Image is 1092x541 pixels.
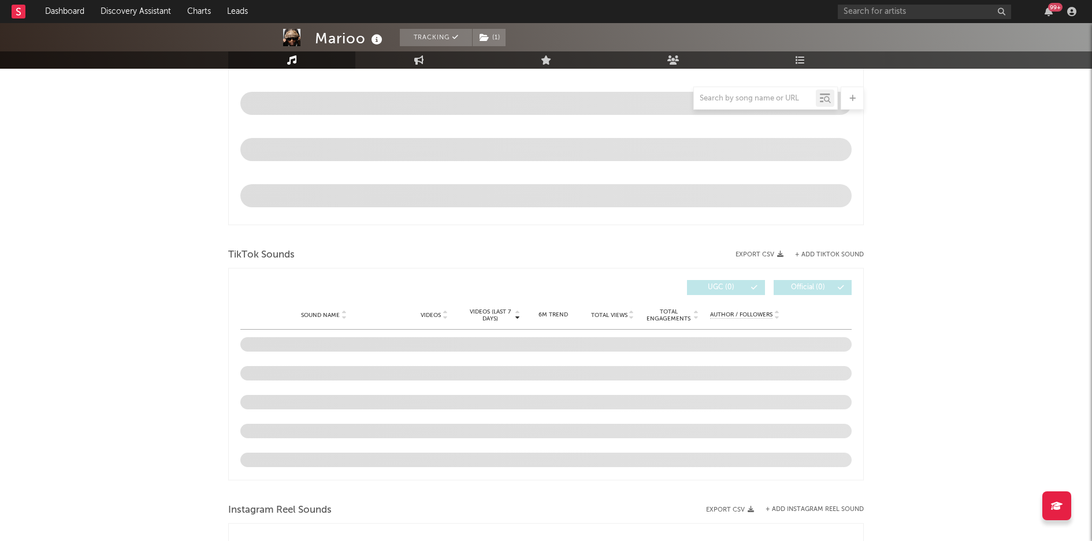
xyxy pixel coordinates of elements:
[472,29,506,46] span: ( 1 )
[591,312,627,319] span: Total Views
[781,284,834,291] span: Official ( 0 )
[774,280,852,295] button: Official(0)
[795,252,864,258] button: + Add TikTok Sound
[710,311,772,319] span: Author / Followers
[526,311,580,319] div: 6M Trend
[1045,7,1053,16] button: 99+
[421,312,441,319] span: Videos
[467,308,514,322] span: Videos (last 7 days)
[1048,3,1063,12] div: 99 +
[645,308,692,322] span: Total Engagements
[754,506,864,513] div: + Add Instagram Reel Sound
[766,506,864,513] button: + Add Instagram Reel Sound
[783,252,864,258] button: + Add TikTok Sound
[838,5,1011,19] input: Search for artists
[694,284,748,291] span: UGC ( 0 )
[400,29,472,46] button: Tracking
[687,280,765,295] button: UGC(0)
[473,29,506,46] button: (1)
[228,248,295,262] span: TikTok Sounds
[694,94,816,103] input: Search by song name or URL
[736,251,783,258] button: Export CSV
[228,503,332,517] span: Instagram Reel Sounds
[315,29,385,48] div: Marioo
[706,506,754,513] button: Export CSV
[301,312,340,319] span: Sound Name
